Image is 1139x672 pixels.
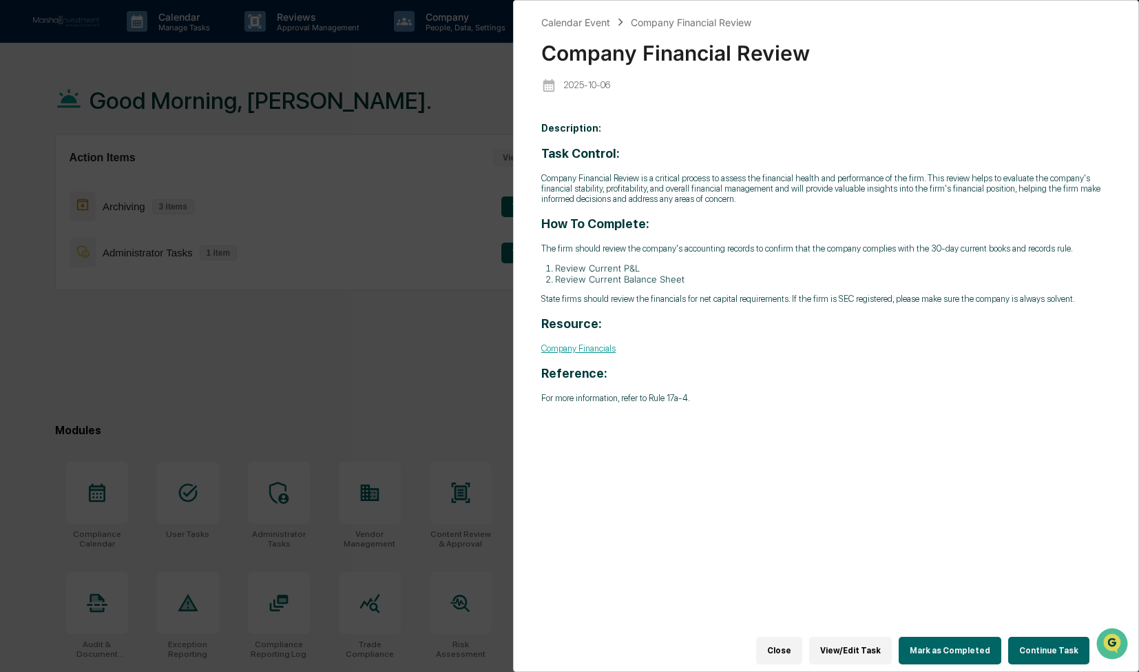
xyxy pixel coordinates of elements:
p: State firms should review the financials for net capital requirements. If the firm is SEC registe... [541,294,1111,304]
button: Continue Task [1008,637,1089,664]
div: Start new chat [47,105,226,119]
b: Description: [541,123,601,134]
div: We're available if you need us! [47,119,174,130]
div: Company Financial Review [631,17,751,28]
p: The firm should review the company's accounting records to confirm that the company complies with... [541,243,1111,254]
button: Start new chat [234,109,251,125]
strong: Resource: [541,316,602,331]
iframe: Open customer support [1095,627,1132,664]
div: 🗄️ [100,174,111,185]
strong: How To Complete: [541,216,649,231]
a: 🖐️Preclearance [8,167,94,192]
span: Attestations [114,173,171,187]
li: Review Current P&L [555,263,1111,274]
a: 🗄️Attestations [94,167,176,192]
a: Company Financials [541,343,616,354]
p: 2025-10-06 [563,80,610,90]
button: Mark as Completed [899,637,1001,664]
div: 🔎 [14,201,25,212]
p: For more information, refer to Rule 17a-4. [541,393,1111,403]
strong: Task Control: [541,146,620,161]
p: Company Financial Review is a critical process to assess the financial health and performance of ... [541,173,1111,204]
span: Data Lookup [28,199,87,213]
div: Calendar Event [541,17,610,28]
button: Close [756,637,802,664]
button: View/Edit Task [809,637,892,664]
span: Pylon [137,233,167,243]
a: Powered byPylon [97,232,167,243]
p: How can we help? [14,28,251,50]
strong: Reference: [541,366,607,380]
div: Company Financial Review [541,30,1111,65]
span: Preclearance [28,173,89,187]
div: 🖐️ [14,174,25,185]
a: 🔎Data Lookup [8,194,92,218]
img: 1746055101610-c473b297-6a78-478c-a979-82029cc54cd1 [14,105,39,130]
li: Review Current Balance Sheet [555,274,1111,285]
